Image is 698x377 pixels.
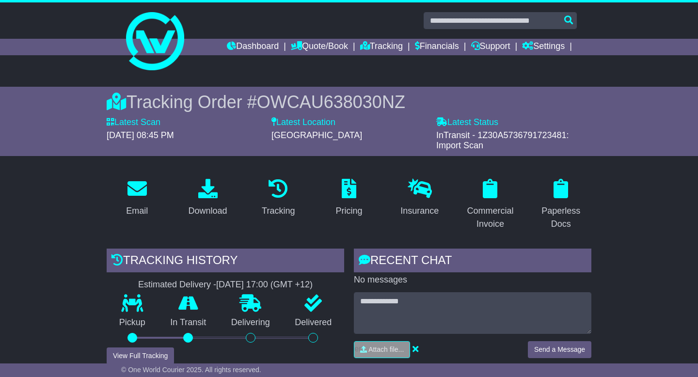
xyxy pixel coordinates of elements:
span: © One World Courier 2025. All rights reserved. [121,366,261,374]
a: Dashboard [227,39,279,55]
div: Email [126,204,148,218]
span: [DATE] 08:45 PM [107,130,174,140]
a: Tracking [360,39,403,55]
button: Send a Message [528,341,591,358]
div: Estimated Delivery - [107,280,344,290]
p: Delivered [283,317,345,328]
div: Download [189,204,227,218]
a: Email [120,175,154,221]
a: Paperless Docs [530,175,591,234]
span: InTransit - 1Z30A5736791723481: Import Scan [436,130,569,151]
a: Commercial Invoice [460,175,521,234]
a: Pricing [330,175,369,221]
div: Paperless Docs [537,204,585,231]
label: Latest Scan [107,117,160,128]
a: Download [182,175,234,221]
span: [GEOGRAPHIC_DATA] [271,130,362,140]
span: OWCAU638030NZ [257,92,405,112]
label: Latest Location [271,117,335,128]
a: Financials [415,39,459,55]
p: Delivering [219,317,283,328]
div: RECENT CHAT [354,249,591,275]
div: Tracking Order # [107,92,591,112]
div: Tracking history [107,249,344,275]
a: Quote/Book [291,39,348,55]
div: Pricing [336,204,363,218]
a: Tracking [255,175,301,221]
label: Latest Status [436,117,498,128]
p: Pickup [107,317,158,328]
a: Insurance [394,175,445,221]
div: Commercial Invoice [466,204,515,231]
button: View Full Tracking [107,347,174,364]
a: Support [471,39,510,55]
a: Settings [522,39,565,55]
p: In Transit [158,317,219,328]
p: No messages [354,275,591,285]
div: [DATE] 17:00 (GMT +12) [216,280,313,290]
div: Tracking [262,204,295,218]
div: Insurance [400,204,439,218]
